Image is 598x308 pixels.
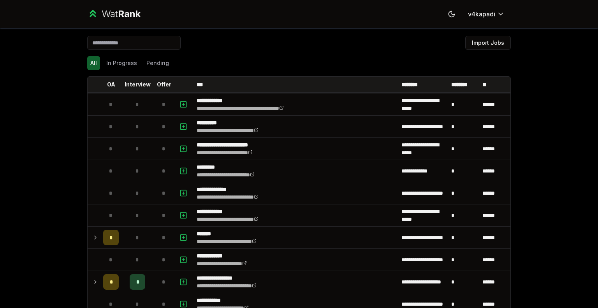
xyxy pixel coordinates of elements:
[143,56,172,70] button: Pending
[102,8,141,20] div: Wat
[87,56,100,70] button: All
[465,36,511,50] button: Import Jobs
[103,56,140,70] button: In Progress
[107,81,115,88] p: OA
[462,7,511,21] button: v4kapadi
[125,81,151,88] p: Interview
[118,8,141,19] span: Rank
[87,8,141,20] a: WatRank
[468,9,495,19] span: v4kapadi
[157,81,171,88] p: Offer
